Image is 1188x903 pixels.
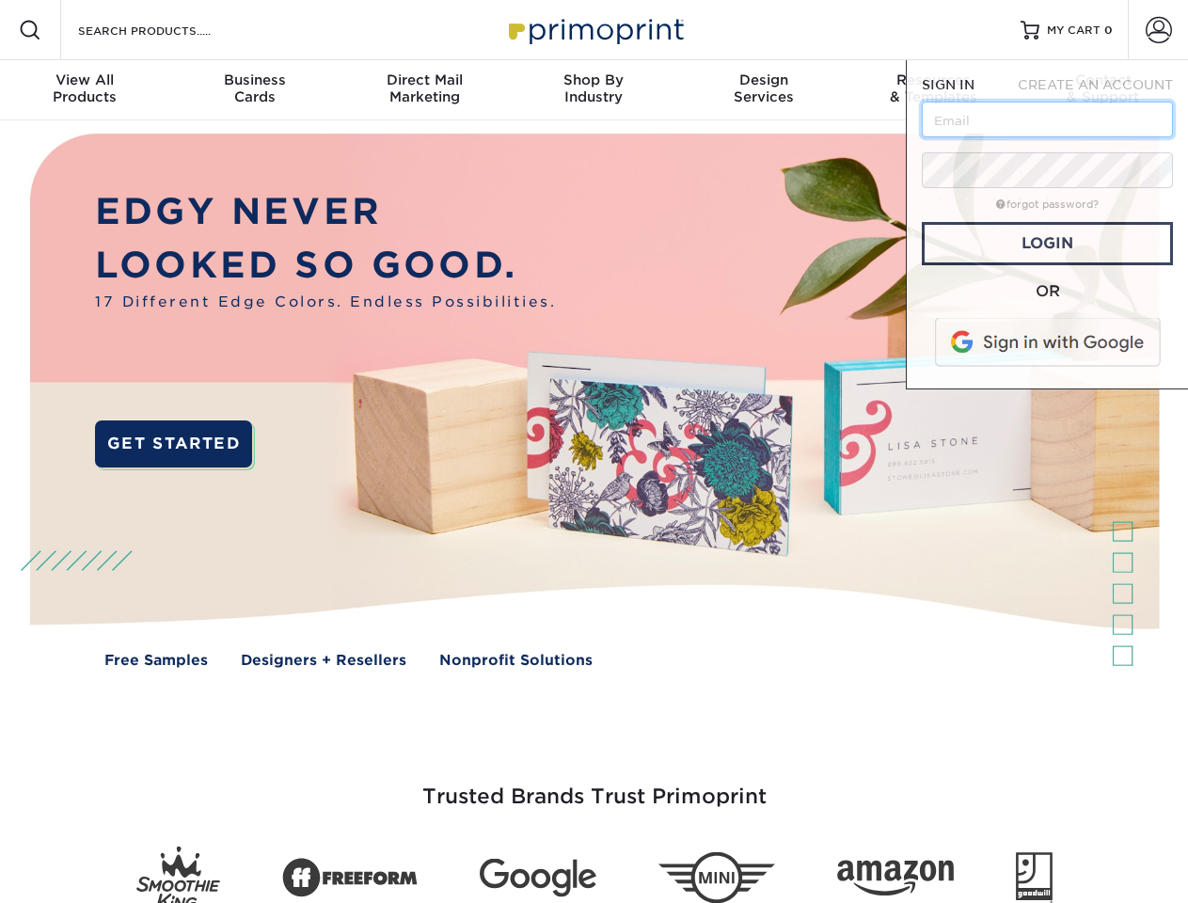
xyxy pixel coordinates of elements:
div: Industry [509,71,678,105]
input: SEARCH PRODUCTS..... [76,19,260,41]
span: Direct Mail [340,71,509,88]
a: Shop ByIndustry [509,60,678,120]
img: Goodwill [1016,852,1053,903]
span: MY CART [1047,23,1101,39]
img: Amazon [837,861,954,896]
div: Marketing [340,71,509,105]
img: Google [480,859,596,897]
a: Direct MailMarketing [340,60,509,120]
div: & Templates [848,71,1018,105]
a: Free Samples [104,650,208,672]
div: Services [679,71,848,105]
span: Shop By [509,71,678,88]
a: forgot password? [996,198,1099,211]
a: Login [922,222,1173,265]
iframe: Google Customer Reviews [5,846,160,896]
input: Email [922,102,1173,137]
span: 17 Different Edge Colors. Endless Possibilities. [95,292,556,313]
img: Primoprint [500,9,689,50]
span: Design [679,71,848,88]
div: OR [922,280,1173,303]
span: Business [169,71,339,88]
div: Cards [169,71,339,105]
span: 0 [1104,24,1113,37]
p: EDGY NEVER [95,185,556,239]
a: BusinessCards [169,60,339,120]
a: Designers + Resellers [241,650,406,672]
a: GET STARTED [95,420,252,467]
span: SIGN IN [922,77,974,92]
a: DesignServices [679,60,848,120]
p: LOOKED SO GOOD. [95,239,556,293]
span: Resources [848,71,1018,88]
h3: Trusted Brands Trust Primoprint [44,739,1145,832]
a: Resources& Templates [848,60,1018,120]
a: Nonprofit Solutions [439,650,593,672]
span: CREATE AN ACCOUNT [1018,77,1173,92]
